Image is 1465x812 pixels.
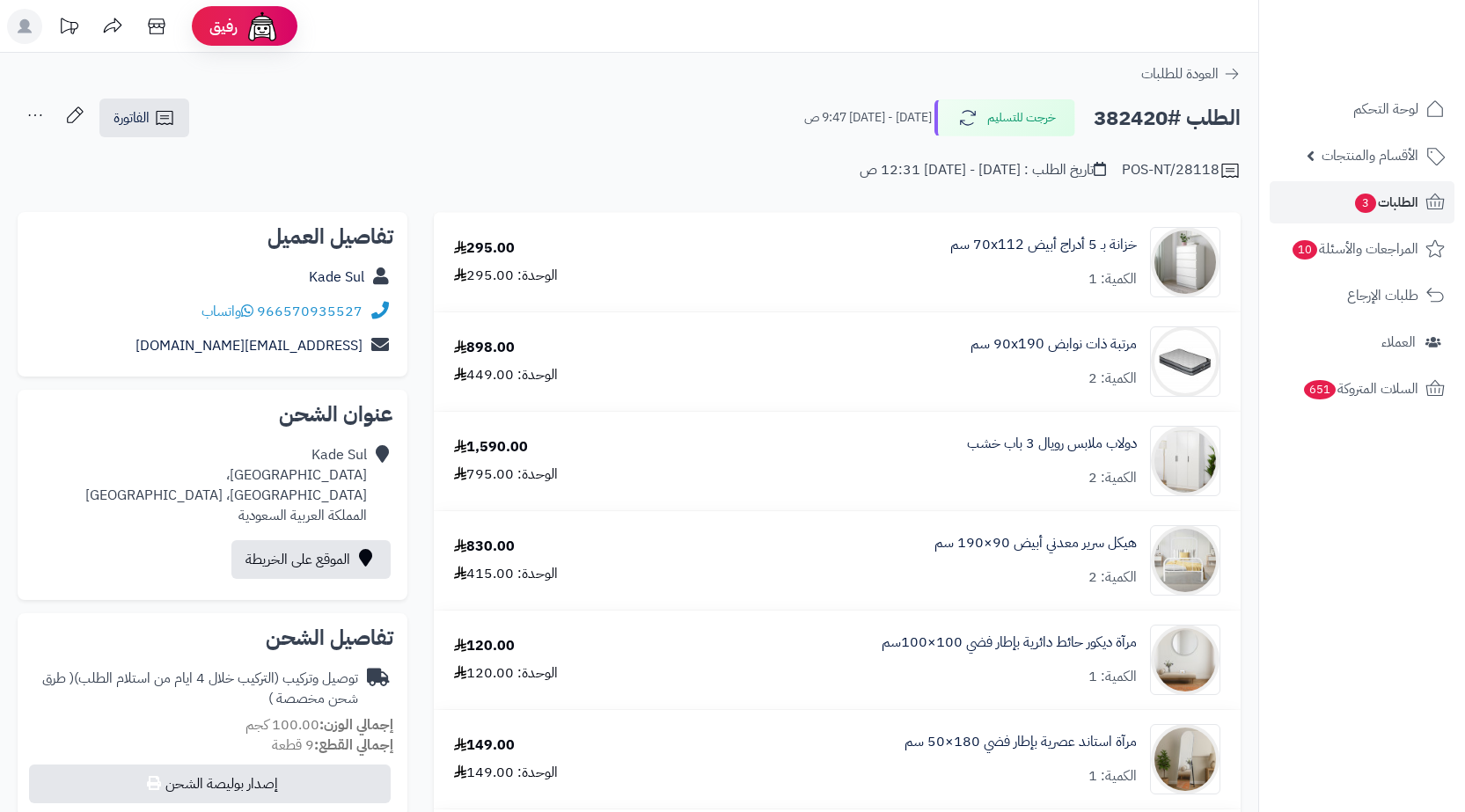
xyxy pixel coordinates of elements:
button: إصدار بوليصة الشحن [29,764,391,803]
a: العملاء [1270,321,1454,363]
h2: عنوان الشحن [32,404,393,425]
a: هيكل سرير معدني أبيض 90×190 سم [934,533,1137,553]
span: رفيق [209,16,238,37]
a: مرتبة ذات نوابض 90x190 سم [971,334,1137,355]
span: ( طرق شحن مخصصة ) [42,668,358,709]
span: العودة للطلبات [1141,63,1219,84]
h2: تفاصيل الشحن [32,627,393,648]
a: السلات المتروكة651 [1270,368,1454,410]
strong: إجمالي القطع: [314,735,393,756]
a: [EMAIL_ADDRESS][DOMAIN_NAME] [136,335,363,356]
span: الأقسام والمنتجات [1322,143,1418,168]
a: العودة للطلبات [1141,63,1241,84]
div: الوحدة: 449.00 [454,365,558,385]
a: 966570935527 [257,301,363,322]
span: لوحة التحكم [1353,97,1418,121]
span: 3 [1354,193,1377,214]
a: الطلبات3 [1270,181,1454,223]
button: خرجت للتسليم [934,99,1075,136]
img: ai-face.png [245,9,280,44]
a: لوحة التحكم [1270,88,1454,130]
div: الكمية: 1 [1088,766,1137,786]
a: خزانة بـ 5 أدراج أبيض ‎70x112 سم‏ [950,235,1137,255]
span: 651 [1303,379,1337,400]
div: Kade Sul [GEOGRAPHIC_DATA]، [GEOGRAPHIC_DATA]، [GEOGRAPHIC_DATA] المملكة العربية السعودية [85,445,367,525]
img: 1747845352-1-90x90.jpg [1151,426,1220,496]
div: الكمية: 2 [1088,567,1137,588]
div: توصيل وتركيب (التركيب خلال 4 ايام من استلام الطلب) [32,669,358,709]
img: 1754548358-110101010021-90x90.jpg [1151,525,1220,596]
div: الكمية: 1 [1088,667,1137,687]
small: 9 قطعة [272,735,393,756]
img: 1753864739-1-90x90.jpg [1151,724,1220,794]
a: مرآة استاند عصرية بإطار فضي 180×50 سم [905,732,1137,752]
img: 1747726680-1724661648237-1702540482953-8486464545656-90x90.jpg [1151,227,1220,297]
span: طلبات الإرجاع [1347,283,1418,308]
div: الوحدة: 120.00 [454,663,558,684]
span: 10 [1292,239,1318,260]
h2: الطلب #382420 [1094,100,1241,136]
div: الوحدة: 415.00 [454,564,558,584]
a: Kade Sul [309,267,364,288]
div: الكمية: 1 [1088,269,1137,289]
img: 1753785297-1-90x90.jpg [1151,625,1220,695]
div: 1,590.00 [454,437,528,457]
a: الفاتورة [99,99,189,137]
h2: تفاصيل العميل [32,226,393,247]
span: الفاتورة [114,107,150,128]
span: الطلبات [1353,190,1418,215]
div: POS-NT/28118 [1122,160,1241,181]
small: 100.00 كجم [245,714,393,735]
div: الوحدة: 295.00 [454,266,558,286]
div: تاريخ الطلب : [DATE] - [DATE] 12:31 ص [860,160,1106,180]
a: المراجعات والأسئلة10 [1270,228,1454,270]
div: 120.00 [454,636,515,656]
img: 1728808024-110601060001-90x90.jpg [1151,326,1220,397]
a: الموقع على الخريطة [231,540,391,579]
div: الوحدة: 149.00 [454,763,558,783]
a: واتساب [201,301,253,322]
span: العملاء [1381,330,1416,355]
div: 830.00 [454,537,515,557]
a: تحديثات المنصة [47,9,91,48]
div: 898.00 [454,338,515,358]
div: 295.00 [454,238,515,259]
small: [DATE] - [DATE] 9:47 ص [804,109,932,127]
div: الكمية: 2 [1088,468,1137,488]
div: 149.00 [454,735,515,756]
div: الوحدة: 795.00 [454,465,558,485]
span: السلات المتروكة [1302,377,1418,401]
a: دولاب ملابس رويال 3 باب خشب [967,434,1137,454]
div: الكمية: 2 [1088,369,1137,389]
a: طلبات الإرجاع [1270,274,1454,317]
img: logo-2.png [1345,27,1448,64]
a: مرآة ديكور حائط دائرية بإطار فضي 100×100سم [882,633,1137,653]
span: المراجعات والأسئلة [1291,237,1418,261]
strong: إجمالي الوزن: [319,714,393,735]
